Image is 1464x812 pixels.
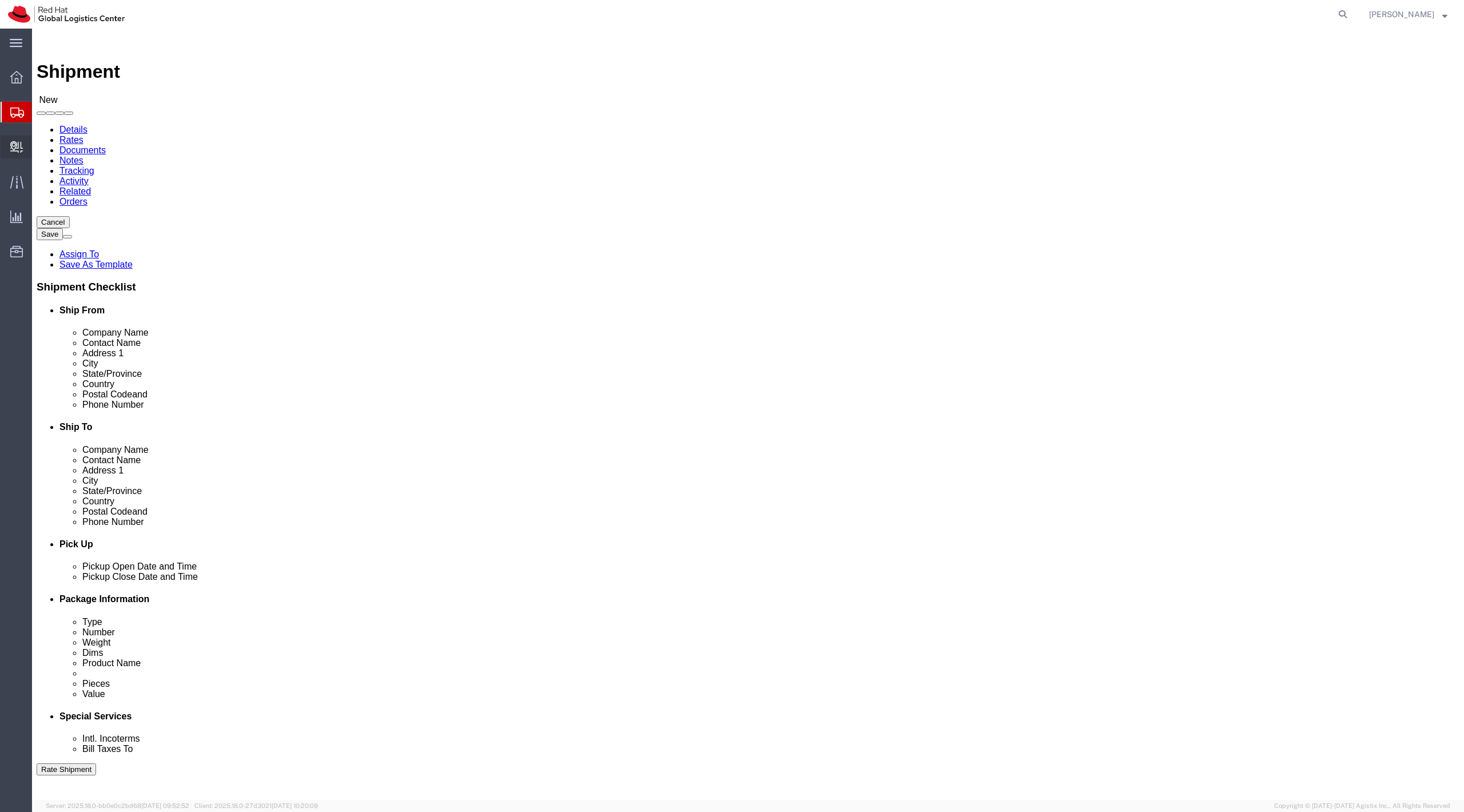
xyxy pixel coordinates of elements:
span: Client: 2025.18.0-27d3021 [194,802,318,809]
iframe: FS Legacy Container [32,29,1464,800]
img: logo [8,6,125,23]
span: [DATE] 09:52:52 [141,802,189,809]
button: [PERSON_NAME] [1368,7,1448,21]
span: Copyright © [DATE]-[DATE] Agistix Inc., All Rights Reserved [1274,801,1450,811]
span: Soojung Mansberger [1369,8,1434,21]
span: [DATE] 10:20:09 [272,802,318,809]
span: Server: 2025.18.0-bb0e0c2bd68 [46,802,189,809]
